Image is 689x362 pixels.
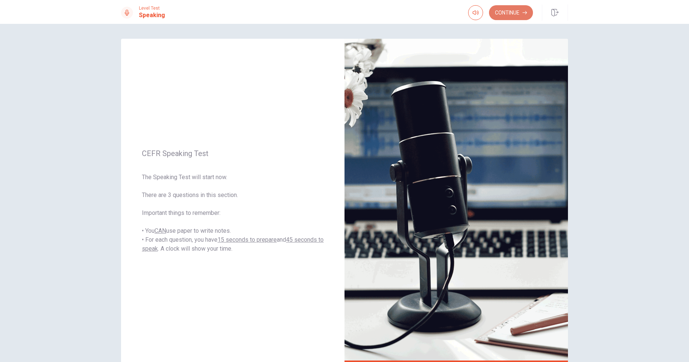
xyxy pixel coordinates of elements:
[139,6,165,11] span: Level Test
[142,149,324,158] span: CEFR Speaking Test
[155,227,166,234] u: CAN
[139,11,165,20] h1: Speaking
[489,5,533,20] button: Continue
[142,173,324,253] span: The Speaking Test will start now. There are 3 questions in this section. Important things to reme...
[218,236,277,243] u: 15 seconds to prepare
